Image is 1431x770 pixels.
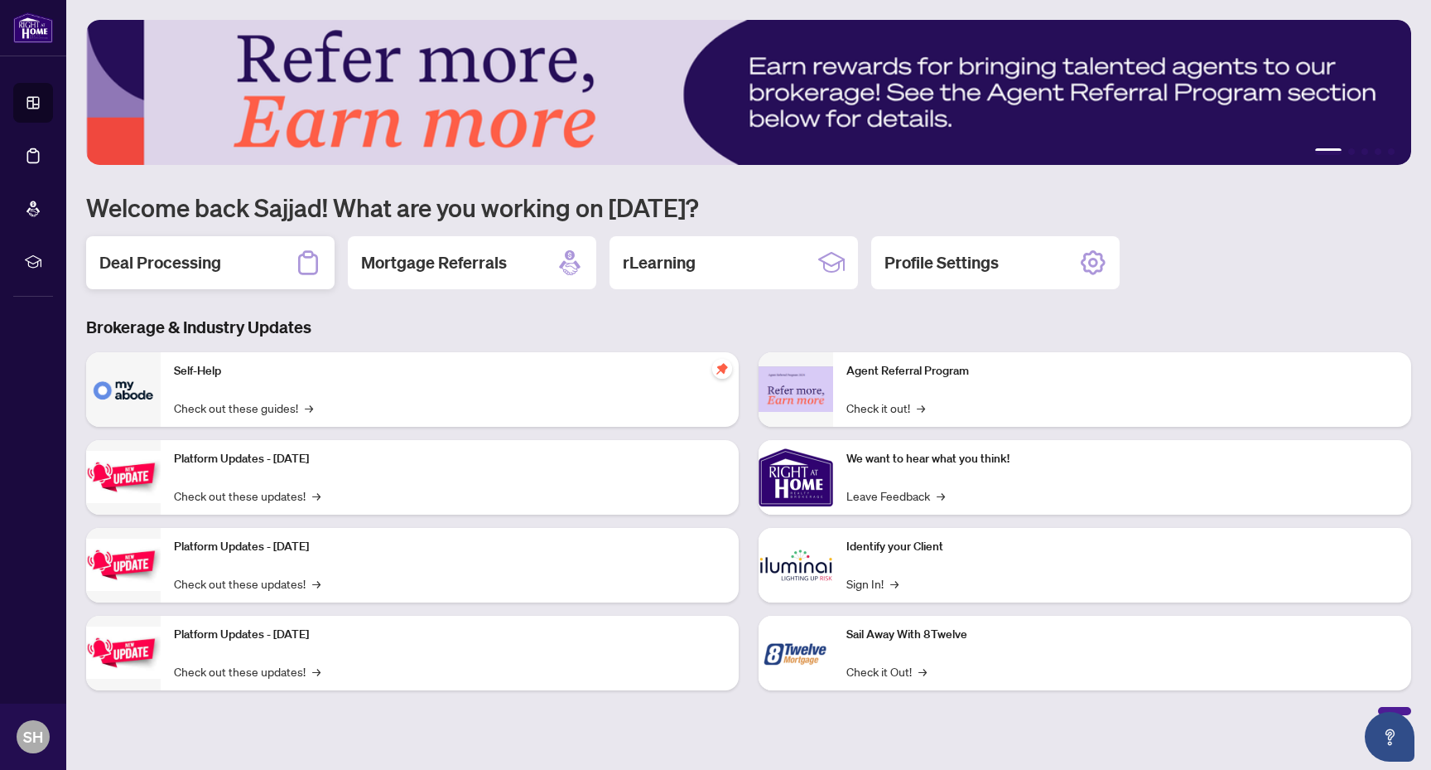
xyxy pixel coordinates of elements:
[174,574,320,593] a: Check out these updates!→
[174,450,725,468] p: Platform Updates - [DATE]
[86,352,161,427] img: Self-Help
[846,574,899,593] a: Sign In!→
[1361,148,1368,155] button: 3
[846,626,1398,644] p: Sail Away With 8Twelve
[174,399,313,417] a: Check out these guides!→
[918,662,927,680] span: →
[86,191,1411,223] h1: Welcome back Sajjad! What are you working on [DATE]?
[846,662,927,680] a: Check it Out!→
[312,662,320,680] span: →
[1388,148,1395,155] button: 5
[174,362,725,380] p: Self-Help
[23,725,43,748] span: SH
[13,12,53,43] img: logo
[846,399,925,417] a: Check it out!→
[846,538,1398,556] p: Identify your Client
[1315,148,1342,155] button: 1
[846,450,1398,468] p: We want to hear what you think!
[759,440,833,515] img: We want to hear what you think!
[312,574,320,593] span: →
[846,362,1398,380] p: Agent Referral Program
[1375,148,1381,155] button: 4
[174,487,320,505] a: Check out these updates!→
[1348,148,1355,155] button: 2
[86,316,1411,339] h3: Brokerage & Industry Updates
[917,399,925,417] span: →
[712,359,732,379] span: pushpin
[99,251,221,274] h2: Deal Processing
[937,487,945,505] span: →
[305,399,313,417] span: →
[86,20,1411,165] img: Slide 0
[174,626,725,644] p: Platform Updates - [DATE]
[174,662,320,680] a: Check out these updates!→
[846,487,945,505] a: Leave Feedback→
[759,366,833,412] img: Agent Referral Program
[1365,712,1414,762] button: Open asap
[759,616,833,690] img: Sail Away With 8Twelve
[890,574,899,593] span: →
[86,627,161,679] img: Platform Updates - June 23, 2025
[884,251,999,274] h2: Profile Settings
[759,528,833,603] img: Identify your Client
[86,539,161,591] img: Platform Updates - July 8, 2025
[361,251,507,274] h2: Mortgage Referrals
[623,251,696,274] h2: rLearning
[86,451,161,503] img: Platform Updates - July 21, 2025
[312,487,320,505] span: →
[174,538,725,556] p: Platform Updates - [DATE]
